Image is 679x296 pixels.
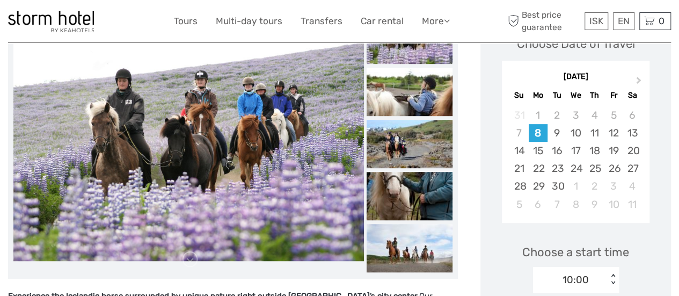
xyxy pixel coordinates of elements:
button: Next Month [631,74,648,91]
div: Tu [547,88,566,103]
div: Choose Sunday, September 21st, 2025 [509,160,528,177]
div: Choose Saturday, September 27th, 2025 [623,160,641,177]
img: 5a87ccb90bc04f8e9e92c00eb905f37c_main_slider.jpg [13,27,364,261]
div: Choose Sunday, September 28th, 2025 [509,177,528,195]
div: Choose Wednesday, September 10th, 2025 [566,124,585,142]
img: 6ae5cc8d35474758ad81126be22d3f1e_slider_thumbnail.jpg [367,224,452,272]
div: Choose Date of Travel [517,35,635,52]
span: ISK [589,16,603,26]
div: month 2025-09 [505,106,646,213]
div: Not available Monday, September 1st, 2025 [529,106,547,124]
span: Best price guarantee [505,9,582,33]
a: More [422,13,450,29]
div: Choose Friday, September 26th, 2025 [604,160,623,177]
div: Choose Saturday, September 20th, 2025 [623,142,641,160]
div: Not available Friday, September 5th, 2025 [604,106,623,124]
div: Choose Sunday, October 5th, 2025 [509,196,528,213]
img: 100-ccb843ef-9ccf-4a27-8048-e049ba035d15_logo_small.jpg [8,11,94,32]
div: We [566,88,585,103]
div: Choose Wednesday, October 8th, 2025 [566,196,585,213]
div: Not available Thursday, September 4th, 2025 [585,106,604,124]
div: Choose Thursday, September 11th, 2025 [585,124,604,142]
div: Choose Monday, September 15th, 2025 [529,142,547,160]
p: We're away right now. Please check back later! [15,19,121,27]
div: Not available Saturday, September 6th, 2025 [623,106,641,124]
div: Not available Sunday, August 31st, 2025 [509,106,528,124]
div: Choose Wednesday, October 1st, 2025 [566,177,585,195]
img: 871db45b2df043358d9a42bb041fa836_slider_thumbnail.jpg [367,68,452,116]
div: Choose Saturday, October 11th, 2025 [623,196,641,213]
img: ff7fb20069f74265a1de600054baf6bc_slider_thumbnail.jpg [367,120,452,168]
div: Choose Tuesday, October 7th, 2025 [547,196,566,213]
div: Su [509,88,528,103]
div: Choose Wednesday, September 17th, 2025 [566,142,585,160]
div: 10:00 [563,273,589,287]
div: Choose Monday, October 6th, 2025 [529,196,547,213]
div: Choose Friday, September 19th, 2025 [604,142,623,160]
div: Choose Sunday, September 14th, 2025 [509,142,528,160]
div: Not available Sunday, September 7th, 2025 [509,124,528,142]
div: Choose Thursday, October 9th, 2025 [585,196,604,213]
a: Car rental [361,13,404,29]
div: Choose Monday, September 8th, 2025 [529,124,547,142]
div: Choose Wednesday, September 24th, 2025 [566,160,585,177]
div: Choose Monday, September 29th, 2025 [529,177,547,195]
div: Choose Tuesday, September 30th, 2025 [547,177,566,195]
div: Th [585,88,604,103]
div: < > [608,274,617,285]
div: Not available Tuesday, September 2nd, 2025 [547,106,566,124]
div: Choose Saturday, October 4th, 2025 [623,177,641,195]
a: Multi-day tours [216,13,282,29]
span: Choose a start time [522,244,629,261]
div: Fr [604,88,623,103]
a: Tours [174,13,198,29]
button: Open LiveChat chat widget [123,17,136,30]
div: Choose Friday, October 10th, 2025 [604,196,623,213]
div: Choose Friday, October 3rd, 2025 [604,177,623,195]
span: 0 [657,16,666,26]
div: Mo [529,88,547,103]
div: EN [613,12,634,30]
div: Choose Thursday, October 2nd, 2025 [585,177,604,195]
a: Transfers [301,13,342,29]
div: Choose Monday, September 22nd, 2025 [529,160,547,177]
div: Choose Tuesday, September 23rd, 2025 [547,160,566,177]
div: Not available Wednesday, September 3rd, 2025 [566,106,585,124]
div: Choose Tuesday, September 9th, 2025 [547,124,566,142]
div: Choose Thursday, September 18th, 2025 [585,142,604,160]
div: Choose Tuesday, September 16th, 2025 [547,142,566,160]
div: Choose Saturday, September 13th, 2025 [623,124,641,142]
div: [DATE] [502,71,649,83]
img: 38be9b5058994d4da80b656e8ee609cf_slider_thumbnail.jpg [367,172,452,220]
div: Choose Thursday, September 25th, 2025 [585,160,604,177]
div: Choose Friday, September 12th, 2025 [604,124,623,142]
div: Sa [623,88,641,103]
